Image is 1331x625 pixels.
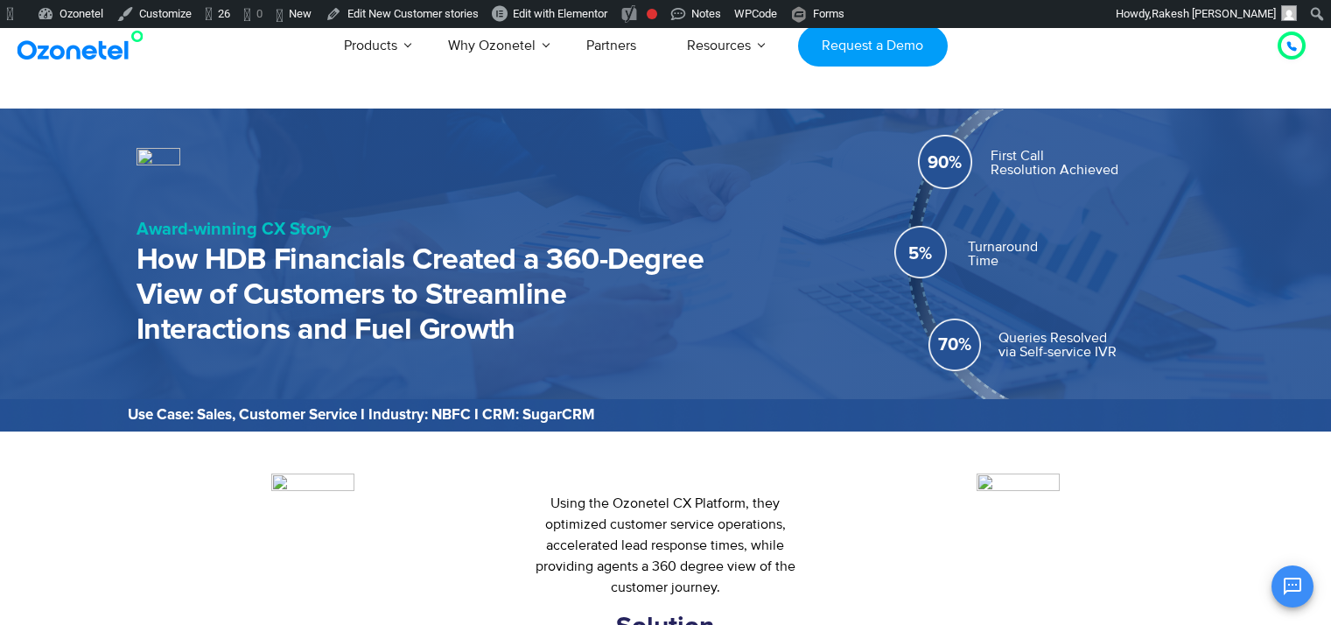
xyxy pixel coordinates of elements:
[647,9,657,19] div: Focus keyphrase not set
[137,221,846,238] h5: Award-winning CX Story
[662,17,776,74] a: Resources
[561,17,662,74] a: Partners
[968,240,1194,268] div: Turnaround Time
[513,7,607,20] span: Edit with Elementor
[998,331,1194,359] div: Queries Resolved via Self-service IVR
[886,245,956,263] h5: 5%
[1152,7,1276,20] span: Rakesh [PERSON_NAME]
[137,243,704,348] h2: How HDB Financials Created a 360-Degree View of Customers to Streamline Interactions and Fuel Growth
[991,149,1194,177] div: First Call Resolution Achieved
[319,17,423,74] a: Products
[128,408,1204,423] h6: Use Case: Sales, Customer Service I Industry: NBFC I CRM: SugarCRM
[881,154,1008,172] h5: 90%
[1271,565,1313,607] button: Open chat
[423,17,561,74] a: Why Ozonetel
[533,493,798,598] p: Using the Ozonetel CX Platform, they optimized customer service operations, accelerated lead resp...
[872,336,1038,354] h5: 70%
[798,25,948,67] a: Request a Demo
